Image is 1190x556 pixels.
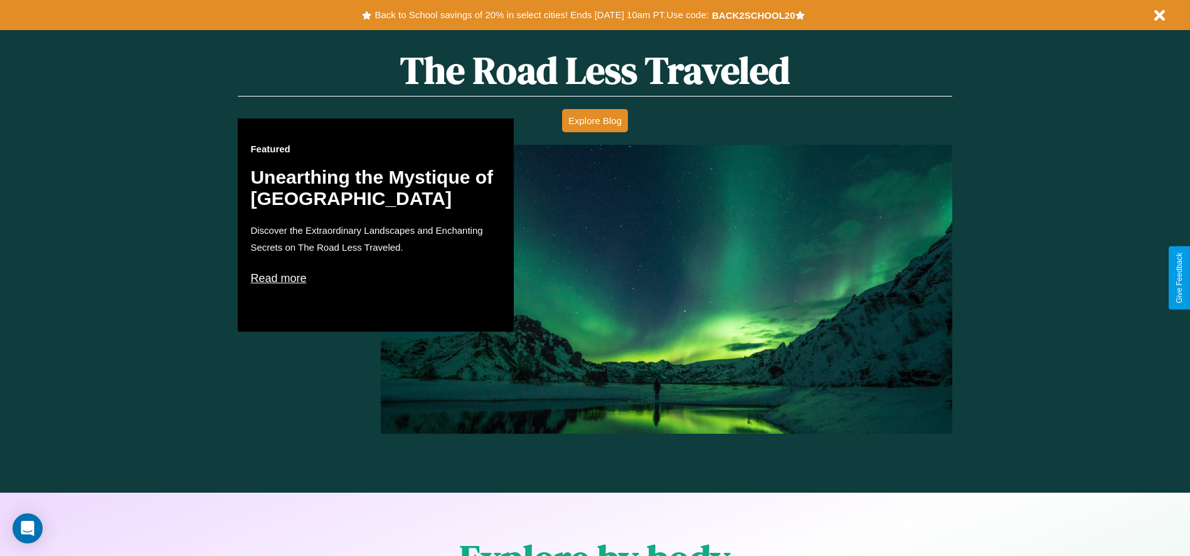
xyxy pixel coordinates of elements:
h2: Unearthing the Mystique of [GEOGRAPHIC_DATA] [250,167,501,209]
p: Read more [250,268,501,288]
h3: Featured [250,144,501,154]
button: Back to School savings of 20% in select cities! Ends [DATE] 10am PT.Use code: [371,6,711,24]
b: BACK2SCHOOL20 [712,10,795,21]
div: Open Intercom Messenger [13,513,43,543]
p: Discover the Extraordinary Landscapes and Enchanting Secrets on The Road Less Traveled. [250,222,501,256]
button: Explore Blog [562,109,628,132]
h1: The Road Less Traveled [238,45,952,97]
div: Give Feedback [1175,253,1184,303]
